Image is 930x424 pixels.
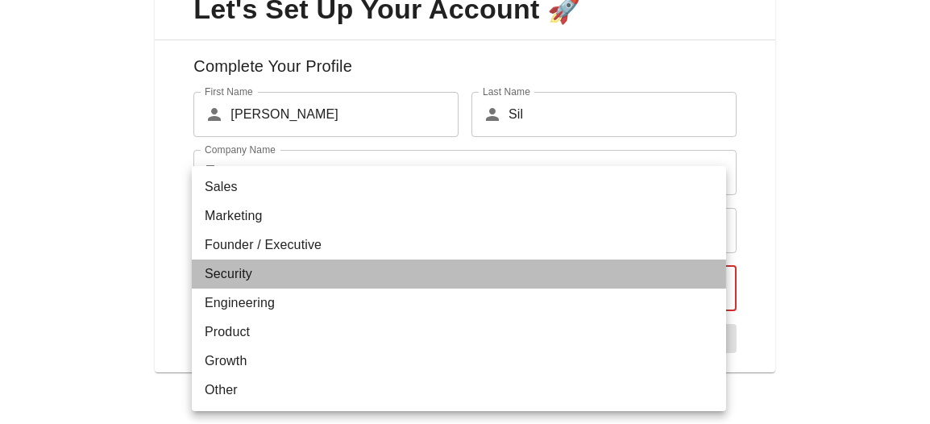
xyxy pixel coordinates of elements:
li: Sales [192,173,726,202]
li: Other [192,376,726,405]
li: Marketing [192,202,726,231]
li: Founder / Executive [192,231,726,260]
li: Product [192,318,726,347]
li: Security [192,260,726,289]
iframe: Drift Widget Chat Controller [849,310,911,371]
li: Engineering [192,289,726,318]
li: Growth [192,347,726,376]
